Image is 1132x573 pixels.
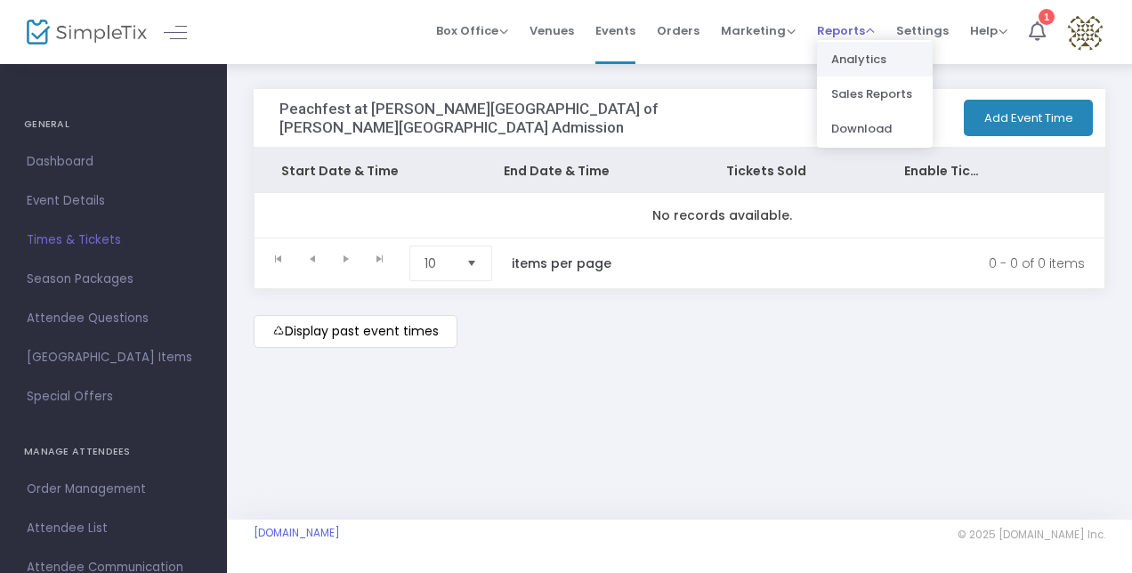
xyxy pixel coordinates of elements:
[1039,9,1055,25] div: 1
[436,22,508,39] span: Box Office
[424,254,452,272] span: 10
[254,526,340,540] a: [DOMAIN_NAME]
[27,517,200,540] span: Attendee List
[459,246,484,280] button: Select
[27,190,200,213] span: Event Details
[530,8,574,53] span: Venues
[595,8,635,53] span: Events
[817,111,933,146] li: Download
[958,528,1105,542] span: © 2025 [DOMAIN_NAME] Inc.
[27,229,200,252] span: Times & Tickets
[279,100,696,136] h3: Peachfest at [PERSON_NAME][GEOGRAPHIC_DATA] of [PERSON_NAME][GEOGRAPHIC_DATA] Admission
[254,315,457,348] m-button: Display past event times
[817,42,933,77] li: Analytics
[649,246,1085,281] kendo-pager-info: 0 - 0 of 0 items
[24,107,203,142] h4: GENERAL
[477,149,699,193] th: End Date & Time
[27,150,200,174] span: Dashboard
[512,254,611,272] label: items per page
[896,8,949,53] span: Settings
[877,149,1011,193] th: Enable Ticket Sales
[657,8,699,53] span: Orders
[255,149,1104,238] div: Data table
[817,22,875,39] span: Reports
[699,149,877,193] th: Tickets Sold
[27,268,200,291] span: Season Packages
[964,100,1093,136] button: Add Event Time
[27,346,200,369] span: [GEOGRAPHIC_DATA] Items
[721,22,796,39] span: Marketing
[27,307,200,330] span: Attendee Questions
[817,77,933,111] li: Sales Reports
[255,149,477,193] th: Start Date & Time
[970,22,1007,39] span: Help
[27,385,200,408] span: Special Offers
[24,434,203,470] h4: MANAGE ATTENDEES
[27,478,200,501] span: Order Management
